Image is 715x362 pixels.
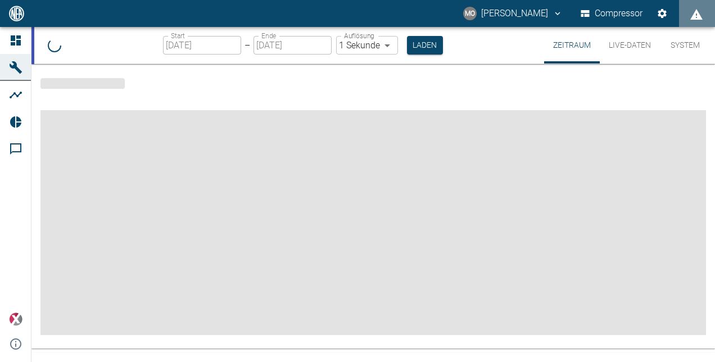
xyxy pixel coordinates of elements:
[254,36,332,55] input: DD.MM.YYYY
[652,3,672,24] button: Einstellungen
[461,3,564,24] button: mario.oeser@neuman-esser.com
[463,7,477,20] div: MO
[660,27,711,64] button: System
[600,27,660,64] button: Live-Daten
[163,36,241,55] input: DD.MM.YYYY
[344,31,374,40] label: Auflösung
[578,3,645,24] button: Compressor
[245,39,250,52] p: –
[9,313,22,326] img: Xplore Logo
[8,6,25,21] img: logo
[336,36,398,55] div: 1 Sekunde
[544,27,600,64] button: Zeitraum
[171,31,185,40] label: Start
[407,36,443,55] button: Laden
[261,31,276,40] label: Ende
